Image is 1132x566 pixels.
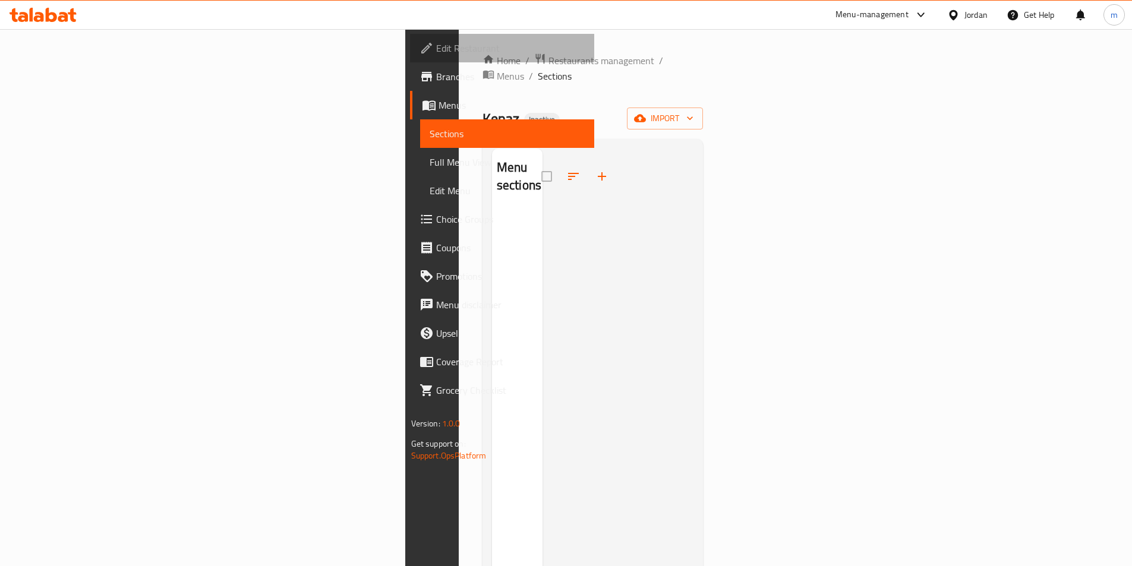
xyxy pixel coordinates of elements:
a: Edit Restaurant [410,34,594,62]
a: Branches [410,62,594,91]
span: Edit Menu [430,184,585,198]
span: Get support on: [411,436,466,451]
span: Sections [430,127,585,141]
span: Menu disclaimer [436,298,585,312]
button: import [627,107,703,129]
button: Add section [588,162,616,191]
a: Full Menu View [420,148,594,176]
a: Upsell [410,319,594,347]
nav: Menu sections [492,205,543,214]
a: Grocery Checklist [410,376,594,404]
span: Grocery Checklist [436,383,585,397]
span: import [636,111,693,126]
div: Jordan [964,8,988,21]
a: Promotions [410,262,594,290]
span: Coupons [436,241,585,255]
li: / [659,53,663,68]
span: 1.0.0 [442,416,461,431]
a: Support.OpsPlatform [411,448,487,463]
a: Menu disclaimer [410,290,594,319]
a: Restaurants management [534,53,654,68]
span: Restaurants management [548,53,654,68]
a: Coupons [410,233,594,262]
span: Upsell [436,326,585,340]
a: Menus [410,91,594,119]
div: Menu-management [835,8,909,22]
span: Promotions [436,269,585,283]
span: m [1111,8,1118,21]
span: Version: [411,416,440,431]
a: Choice Groups [410,205,594,233]
span: Choice Groups [436,212,585,226]
span: Menus [439,98,585,112]
a: Sections [420,119,594,148]
span: Branches [436,69,585,84]
span: Edit Restaurant [436,41,585,55]
a: Edit Menu [420,176,594,205]
span: Coverage Report [436,355,585,369]
span: Full Menu View [430,155,585,169]
a: Coverage Report [410,347,594,376]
